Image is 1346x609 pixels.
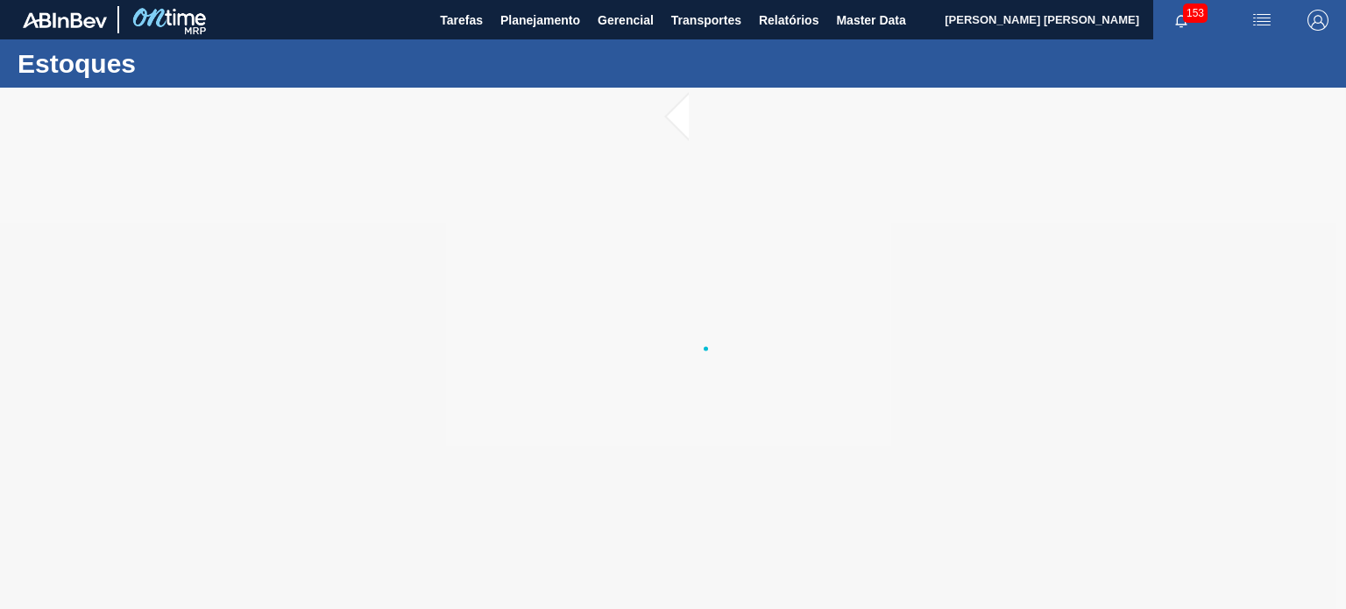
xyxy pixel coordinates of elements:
button: Notificações [1153,8,1209,32]
span: 153 [1183,4,1208,23]
span: Master Data [836,10,905,31]
span: Relatórios [759,10,818,31]
img: Logout [1307,10,1328,31]
span: Gerencial [598,10,654,31]
img: userActions [1251,10,1272,31]
span: Planejamento [500,10,580,31]
h1: Estoques [18,53,329,74]
span: Transportes [671,10,741,31]
img: TNhmsLtSVTkK8tSr43FrP2fwEKptu5GPRR3wAAAABJRU5ErkJggg== [23,12,107,28]
span: Tarefas [440,10,483,31]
